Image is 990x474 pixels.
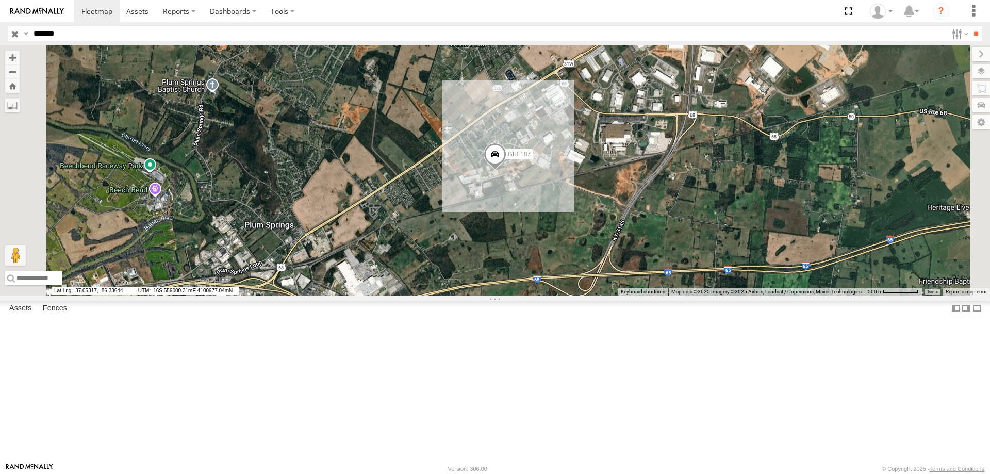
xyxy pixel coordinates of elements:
[52,287,134,295] span: 37.05317, -86.33644
[22,26,30,41] label: Search Query
[621,288,665,296] button: Keyboard shortcuts
[865,288,922,296] button: Map Scale: 500 m per 66 pixels
[951,301,961,316] label: Dock Summary Table to the Left
[927,290,938,294] a: Terms (opens in new tab)
[933,3,949,20] i: ?
[948,26,970,41] label: Search Filter Options
[868,289,883,295] span: 500 m
[5,51,20,64] button: Zoom in
[4,301,37,316] label: Assets
[5,245,26,266] button: Drag Pegman onto the map to open Street View
[930,466,984,472] a: Terms and Conditions
[671,289,862,295] span: Map data ©2025 Imagery ©2025 Airbus, Landsat / Copernicus, Maxar Technologies
[136,287,239,295] span: 16S 559000.31mE 4100977.04mN
[972,115,990,129] label: Map Settings
[5,79,20,93] button: Zoom Home
[5,98,20,112] label: Measure
[946,289,987,295] a: Report a map error
[972,301,982,316] label: Hide Summary Table
[5,64,20,79] button: Zoom out
[961,301,971,316] label: Dock Summary Table to the Right
[866,4,896,19] div: Nele .
[10,8,64,15] img: rand-logo.svg
[882,466,984,472] div: © Copyright 2025 -
[508,151,531,158] span: BIH 187
[448,466,487,472] div: Version: 306.00
[38,301,72,316] label: Fences
[6,464,53,474] a: Visit our Website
